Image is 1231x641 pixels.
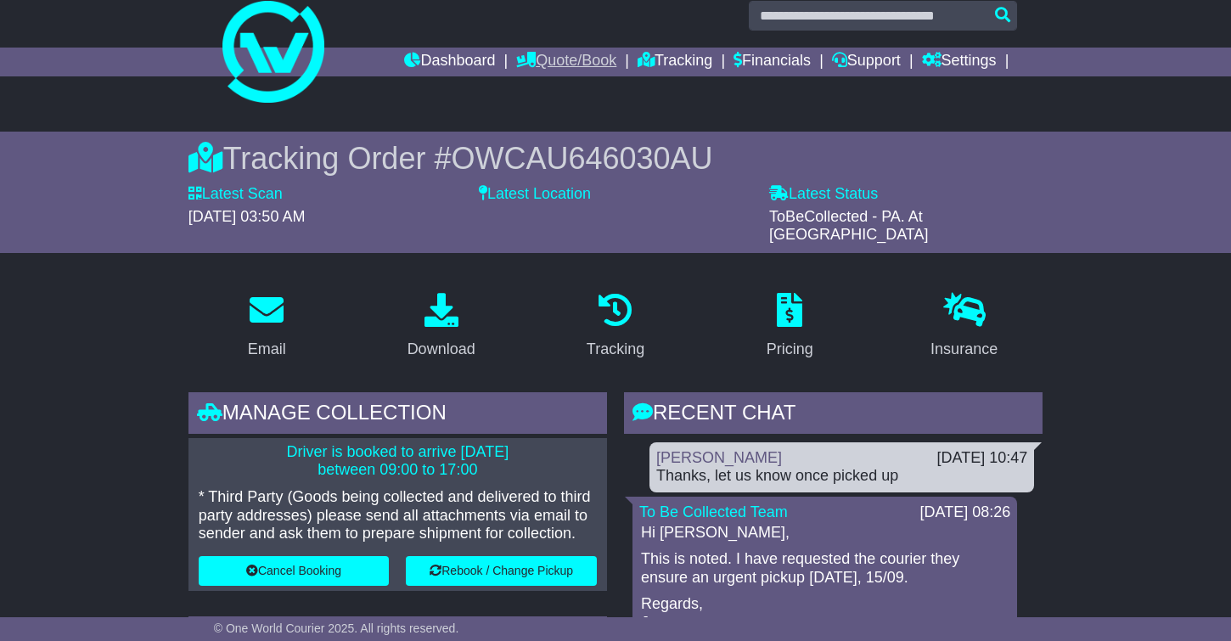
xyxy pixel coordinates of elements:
div: Pricing [767,338,813,361]
label: Latest Status [769,185,878,204]
a: Email [237,287,297,367]
div: [DATE] 10:47 [937,449,1028,468]
a: Support [832,48,901,76]
span: © One World Courier 2025. All rights reserved. [214,621,459,635]
span: ToBeCollected - PA. At [GEOGRAPHIC_DATA] [769,208,928,244]
a: [PERSON_NAME] [656,449,782,466]
p: Driver is booked to arrive [DATE] between 09:00 to 17:00 [199,443,597,480]
label: Latest Location [479,185,591,204]
button: Cancel Booking [199,556,390,586]
a: Tracking [576,287,655,367]
p: * Third Party (Goods being collected and delivered to third party addresses) please send all atta... [199,488,597,543]
div: Email [248,338,286,361]
a: Settings [922,48,997,76]
a: Pricing [756,287,824,367]
button: Rebook / Change Pickup [406,556,597,586]
p: Hi [PERSON_NAME], [641,524,1009,543]
p: Regards, Joy [641,595,1009,632]
div: Manage collection [188,392,607,438]
div: RECENT CHAT [624,392,1043,438]
a: Insurance [919,287,1009,367]
a: To Be Collected Team [639,503,788,520]
a: Financials [734,48,811,76]
a: Download [396,287,486,367]
div: Tracking [587,338,644,361]
span: OWCAU646030AU [451,141,712,176]
a: Quote/Book [516,48,616,76]
div: Thanks, let us know once picked up [656,467,1027,486]
label: Latest Scan [188,185,283,204]
a: Dashboard [404,48,495,76]
span: [DATE] 03:50 AM [188,208,306,225]
div: Insurance [930,338,998,361]
a: Tracking [638,48,712,76]
div: [DATE] 08:26 [920,503,1011,522]
p: This is noted. I have requested the courier they ensure an urgent pickup [DATE], 15/09. [641,550,1009,587]
div: Tracking Order # [188,140,1043,177]
div: Download [408,338,475,361]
